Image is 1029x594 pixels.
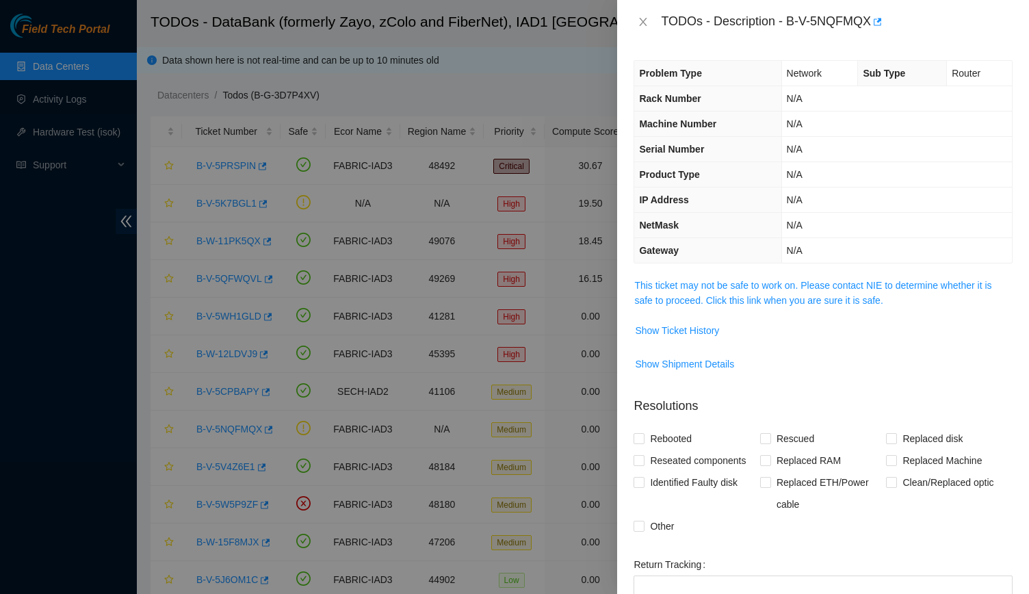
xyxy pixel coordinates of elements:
span: IP Address [639,194,688,205]
div: TODOs - Description - B-V-5NQFMQX [661,11,1013,33]
span: Replaced disk [897,428,968,450]
a: This ticket may not be safe to work on. Please contact NIE to determine whether it is safe to pro... [634,280,991,306]
span: Product Type [639,169,699,180]
span: Show Ticket History [635,323,719,338]
span: Other [644,515,679,537]
span: Show Shipment Details [635,357,734,372]
span: Problem Type [639,68,702,79]
label: Return Tracking [634,554,711,576]
span: Clean/Replaced optic [897,472,999,493]
span: Router [952,68,980,79]
span: Replaced RAM [771,450,846,472]
span: Network [787,68,822,79]
span: N/A [787,245,803,256]
p: Resolutions [634,386,1013,415]
button: Show Ticket History [634,320,720,341]
span: Rack Number [639,93,701,104]
span: Reseated components [644,450,751,472]
span: Replaced Machine [897,450,987,472]
span: close [638,16,649,27]
span: N/A [787,220,803,231]
span: Gateway [639,245,679,256]
span: N/A [787,194,803,205]
span: N/A [787,169,803,180]
span: Replaced ETH/Power cable [771,472,887,515]
span: N/A [787,93,803,104]
button: Close [634,16,653,29]
button: Show Shipment Details [634,353,735,375]
span: Sub Type [863,68,905,79]
span: Serial Number [639,144,704,155]
span: NetMask [639,220,679,231]
span: Rebooted [644,428,697,450]
span: Rescued [771,428,820,450]
span: Machine Number [639,118,716,129]
span: Identified Faulty disk [644,472,743,493]
span: N/A [787,118,803,129]
span: N/A [787,144,803,155]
